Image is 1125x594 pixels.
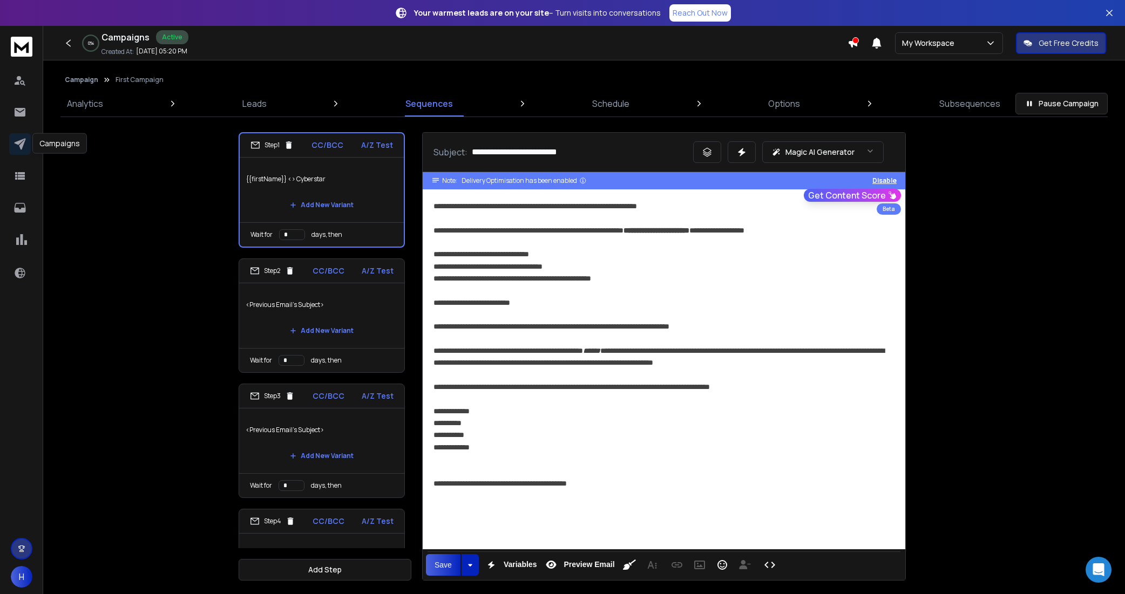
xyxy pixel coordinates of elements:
[785,147,855,158] p: Magic AI Generator
[362,391,394,401] p: A/Z Test
[673,8,728,18] p: Reach Out Now
[414,8,549,18] strong: Your warmest leads are on your site
[399,91,459,117] a: Sequences
[311,230,342,239] p: days, then
[1039,38,1099,49] p: Get Free Credits
[239,258,405,373] li: Step2CC/BCCA/Z Test<Previous Email's Subject>Add New VariantWait fordays, then
[1016,32,1106,54] button: Get Free Credits
[414,8,661,18] p: – Turn visits into conversations
[242,97,267,110] p: Leads
[281,445,362,467] button: Add New Variant
[239,384,405,498] li: Step3CC/BCCA/Z Test<Previous Email's Subject>Add New VariantWait fordays, then
[11,566,32,588] button: H
[60,91,110,117] a: Analytics
[1015,93,1108,114] button: Pause Campaign
[442,176,457,185] span: Note:
[250,516,295,526] div: Step 4
[116,76,164,84] p: First Campaign
[462,176,587,185] div: Delivery Optimisation has been enabled
[101,47,134,56] p: Created At:
[1086,557,1112,583] div: Open Intercom Messenger
[67,97,103,110] p: Analytics
[762,91,807,117] a: Options
[362,516,394,527] p: A/Z Test
[481,554,539,576] button: Variables
[689,554,710,576] button: Insert Image (⌘P)
[541,554,616,576] button: Preview Email
[11,37,32,57] img: logo
[65,76,98,84] button: Campaign
[250,356,272,365] p: Wait for
[712,554,733,576] button: Emoticons
[311,356,342,365] p: days, then
[433,146,467,159] p: Subject:
[426,554,460,576] button: Save
[762,141,884,163] button: Magic AI Generator
[933,91,1007,117] a: Subsequences
[362,265,394,276] p: A/Z Test
[236,91,273,117] a: Leads
[281,194,362,216] button: Add New Variant
[592,97,629,110] p: Schedule
[760,554,780,576] button: Code View
[136,47,187,56] p: [DATE] 05:20 PM
[311,481,342,490] p: days, then
[877,203,901,215] div: Beta
[619,554,640,576] button: Clean HTML
[313,391,344,401] p: CC/BCC
[667,554,687,576] button: Insert Link (⌘K)
[250,266,295,276] div: Step 2
[246,415,398,445] p: <Previous Email's Subject>
[405,97,453,110] p: Sequences
[561,560,616,569] span: Preview Email
[250,230,273,239] p: Wait for
[281,320,362,342] button: Add New Variant
[735,554,755,576] button: Insert Unsubscribe Link
[642,554,662,576] button: More Text
[250,140,294,150] div: Step 1
[939,97,1000,110] p: Subsequences
[501,560,539,569] span: Variables
[239,559,411,581] button: Add Step
[156,30,188,44] div: Active
[88,40,94,46] p: 0 %
[872,176,897,185] button: Disable
[246,164,397,194] p: {{firstName}} <> Cyberstar
[768,97,800,110] p: Options
[669,4,731,22] a: Reach Out Now
[313,265,344,276] p: CC/BCC
[246,540,398,570] p: <Previous Email's Subject>
[313,516,344,527] p: CC/BCC
[32,133,87,154] div: Campaigns
[586,91,636,117] a: Schedule
[361,140,393,151] p: A/Z Test
[311,140,343,151] p: CC/BCC
[250,481,272,490] p: Wait for
[246,290,398,320] p: <Previous Email's Subject>
[902,38,959,49] p: My Workspace
[250,391,295,401] div: Step 3
[239,132,405,248] li: Step1CC/BCCA/Z Test{{firstName}} <> CyberstarAdd New VariantWait fordays, then
[101,31,150,44] h1: Campaigns
[804,189,901,202] button: Get Content Score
